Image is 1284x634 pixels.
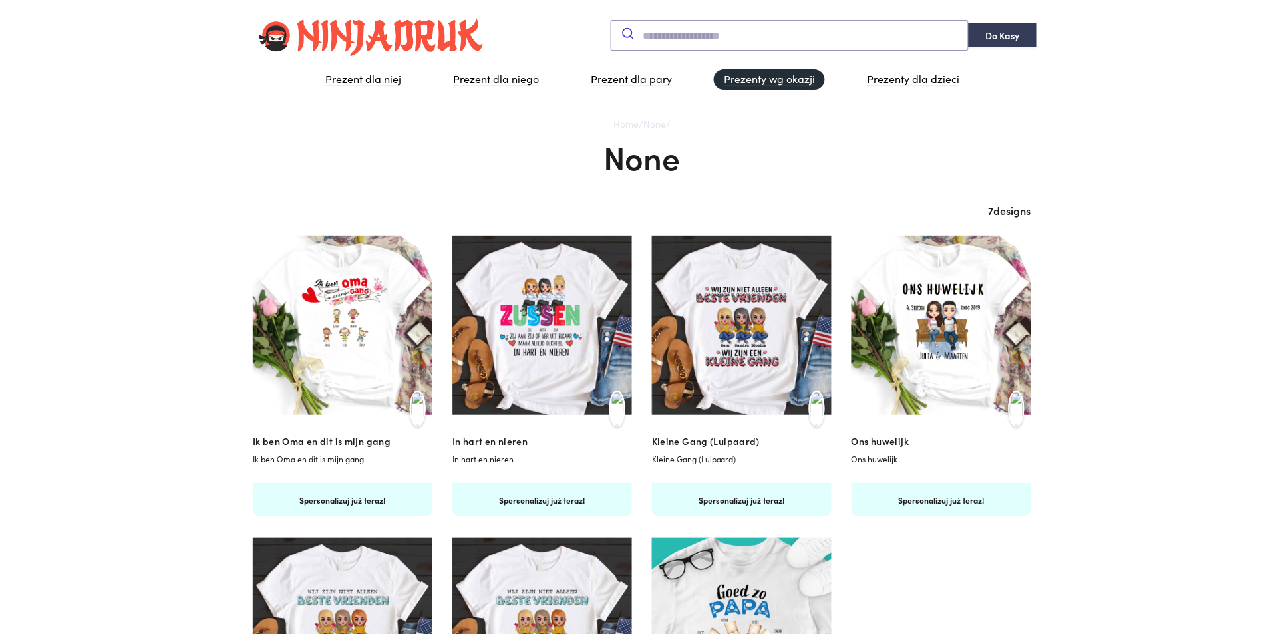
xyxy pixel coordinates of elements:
a: Ons huwelijk Ons huwelijk Spersonalizuj już teraz! [852,434,1031,516]
div: designs [253,202,1031,220]
input: Submit [643,21,968,50]
a: Prezenty dla dzieci [857,69,969,90]
p: Ons huwelijk [852,452,1031,476]
p: Spersonalizuj już teraz! [300,494,386,506]
img: Glowing [253,11,489,61]
a: None [643,117,666,130]
p: Kleine Gang (Luipaard) [652,452,832,476]
h1: None [253,135,1031,178]
a: In hart en nieren In hart en nieren Spersonalizuj już teraz! [452,434,632,516]
a: Kleine Gang (Luipaard) Kleine Gang (Luipaard) Spersonalizuj już teraz! [652,434,832,516]
a: Prezent dla niej [315,69,411,90]
a: Ik ben Oma en dit is mijn gang Ik ben Oma en dit is mijn gang Spersonalizuj już teraz! [253,434,432,516]
h3: Kleine Gang (Luipaard) [652,434,832,448]
a: Prezent dla niego [443,69,549,90]
a: Prezent dla pary [581,69,682,90]
p: Spersonalizuj już teraz! [899,494,985,506]
p: Spersonalizuj już teraz! [699,494,785,506]
h3: Ik ben Oma en dit is mijn gang [253,434,432,448]
div: Submit [611,20,969,51]
span: 7 [989,203,994,218]
p: Spersonalizuj już teraz! [500,494,585,506]
a: Prezenty wg okazji [714,69,825,90]
a: Home [613,117,639,130]
button: Submit [611,18,643,47]
p: In hart en nieren [452,452,632,476]
h3: Ons huwelijk [852,434,1031,448]
a: Do Kasy [969,23,1037,47]
h3: In hart en nieren [452,434,632,448]
p: Ik ben Oma en dit is mijn gang [253,452,432,476]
